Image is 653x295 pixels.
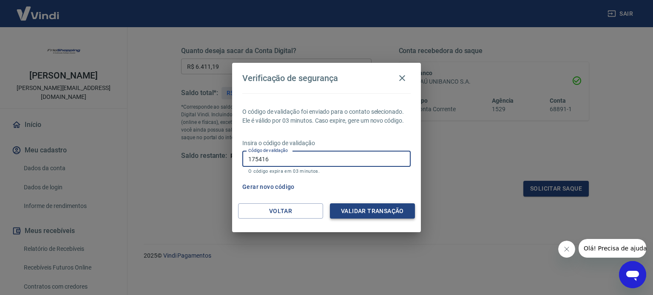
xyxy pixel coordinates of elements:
[248,169,405,174] p: O código expira em 03 minutos.
[239,179,298,195] button: Gerar novo código
[5,6,71,13] span: Olá! Precisa de ajuda?
[242,107,411,125] p: O código de validação foi enviado para o contato selecionado. Ele é válido por 03 minutos. Caso e...
[579,239,646,258] iframe: Mensagem da empresa
[330,203,415,219] button: Validar transação
[248,147,288,154] label: Código de validação
[238,203,323,219] button: Voltar
[558,241,575,258] iframe: Fechar mensagem
[242,139,411,148] p: Insira o código de validação
[619,261,646,288] iframe: Botão para abrir a janela de mensagens
[242,73,338,83] h4: Verificação de segurança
